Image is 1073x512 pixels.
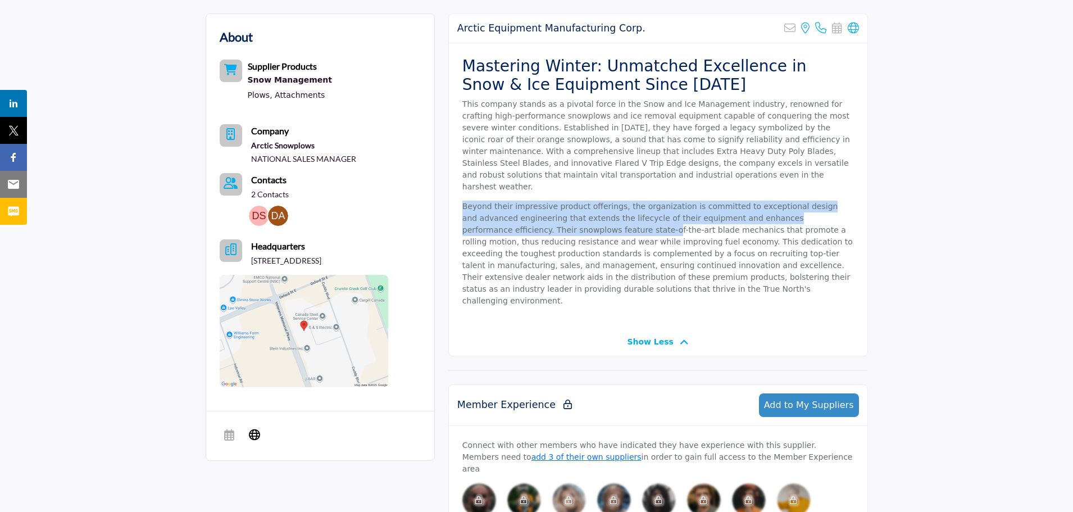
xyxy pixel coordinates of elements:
[251,174,287,185] b: Contacts
[220,60,242,82] button: Category Icon
[275,90,325,99] a: Attachments
[251,239,305,253] b: Headquarters
[248,73,333,88] a: Snow Management
[251,153,356,165] span: NATIONAL SALES MANAGER
[220,28,253,46] h2: About
[220,275,388,387] img: Location Map
[251,173,287,187] a: Contacts
[220,124,242,147] button: Company Icon
[764,400,854,410] span: Add to My Suppliers
[249,206,269,226] img: Darren S.
[220,173,242,196] a: Link of redirect to contact page
[220,239,242,262] button: Headquarter icon
[251,189,289,200] a: 2 Contacts
[462,439,854,475] p: Connect with other members who have indicated they have experience with this supplier. Members ne...
[462,57,854,94] h2: Mastering Winter: Unmatched Excellence in Snow & Ice Equipment Since [DATE]
[457,399,572,411] h2: Member Experience
[457,22,645,34] h2: Arctic Equipment Manufacturing Corp.
[248,62,317,71] a: Supplier Products
[251,124,289,138] b: Company
[251,255,321,266] p: [STREET_ADDRESS]
[462,201,854,307] p: Beyond their impressive product offerings, the organization is committed to exceptional design an...
[248,73,333,88] div: Snow management involves the removal, relocation, and mitigation of snow accumulation on roads, w...
[251,140,315,151] a: Arctic Snowplows
[462,98,854,193] p: This company stands as a pivotal force in the Snow and Ice Management industry, renowned for craf...
[759,393,859,417] button: Add to My Suppliers
[248,90,272,99] a: Plows,
[248,61,317,71] b: Supplier Products
[531,452,642,461] a: add 3 of their own suppliers
[220,173,242,196] button: Contact-Employee Icon
[268,206,288,226] img: Dan A.
[627,336,674,348] span: Show Less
